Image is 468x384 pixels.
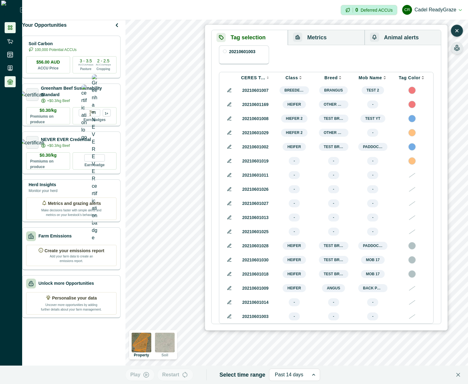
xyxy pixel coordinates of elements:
span: - [367,185,378,193]
p: Earn badges [83,116,105,123]
p: 0 [355,8,358,13]
p: Play [130,371,141,378]
span: Other breed [319,129,348,137]
span: test yt [360,115,385,123]
span: mob 17 [361,270,385,278]
p: 20210601019 [241,158,270,164]
p: +$0.3/kg Beef [47,98,70,104]
p: Add your farm data to create an emissions report. [48,254,94,263]
span: - [328,214,339,221]
p: $0.30/kg [40,107,57,114]
span: Heifer [283,242,306,250]
p: 100,000 Potential ACCUs [35,47,77,53]
span: breeders [280,86,309,94]
p: NEVER EVER Credential [41,136,91,143]
p: Uncover more opportunities by adding further details about your farm management. [41,301,102,312]
span: Brangus [319,86,348,94]
button: Tag selection [212,30,288,45]
span: - [289,185,300,193]
p: 20210601018 [241,271,270,277]
p: +$0.3/kg Beef [47,143,70,148]
p: Unlock more Opportunities [38,280,94,287]
span: - [367,129,378,137]
span: Hiefer 2 [281,115,307,123]
p: 20210601003 [241,313,270,320]
span: Back paddock Mob 12344 [358,284,388,292]
p: 20210601011 [241,172,270,178]
p: 2 - 2.5 [97,59,109,63]
span: - [289,171,300,179]
span: Test Breed [319,143,348,151]
p: 20210601026 [241,186,270,193]
span: Other breed [319,100,348,108]
p: $0.30/kg [40,152,57,159]
p: Personalise your data [52,295,97,301]
span: - [367,312,378,320]
p: Make decisions faster with simple alerts and metrics on your livestock’s behaviour. [41,207,102,217]
p: 20210601014 [241,299,270,306]
p: Mob Name [359,75,382,80]
span: Heifer [283,284,306,292]
p: Property [134,353,149,357]
p: Farm Emissions [38,233,72,239]
p: 20210601013 [241,214,270,221]
p: Your Opportunities [22,22,67,29]
p: 20210601003 [229,49,256,54]
span: - [328,312,339,320]
img: certification logo [20,139,45,145]
p: Greenham Beef Sustainability Standard [41,85,117,98]
p: Herd Insights [29,182,58,188]
p: Soil [161,353,168,357]
span: - [289,214,300,221]
span: - [328,228,339,236]
p: Create your emissions report [45,248,105,254]
span: - [367,157,378,165]
img: certification logo [81,84,87,141]
span: Test Breed [319,115,348,123]
p: Class [285,75,298,80]
img: soil preview [155,333,175,352]
p: 20210601007 [241,87,270,94]
p: ACCU Price [38,65,58,71]
span: Test Breed [319,256,348,264]
p: 20210601027 [241,200,270,207]
img: Greenham NEVER EVER certification badge [92,74,97,241]
span: - [367,171,378,179]
p: Cropping [97,67,110,71]
span: Test Breed [319,270,348,278]
p: Monitor your herd [29,188,58,194]
p: ACCUs/ha/pa [78,63,93,67]
p: 3 - 3.5 [80,59,92,63]
span: - [289,298,300,306]
span: - [328,171,339,179]
span: paddockB [358,143,388,151]
p: Breed [324,75,338,80]
p: Select time range [220,371,265,379]
span: - [367,298,378,306]
p: 20210601169 [241,101,270,108]
span: - [367,199,378,207]
button: Close [453,370,463,380]
p: CERES Tag VID [241,75,266,80]
span: Hiefer 2 [281,129,307,137]
p: 20210601028 [241,243,270,249]
p: Soil Carbon [29,41,77,47]
span: - [289,312,300,320]
span: Heifer [283,256,306,264]
div: more credentials avaialble [103,109,111,116]
button: Animal alerts [365,30,441,45]
p: ACCUs/ha/pa [96,63,111,67]
span: paddock C [358,242,388,250]
p: 20210601002 [241,144,270,150]
p: Tag Color [399,75,421,80]
img: certification logo [20,91,45,97]
img: property preview [132,333,151,352]
span: - [328,199,339,207]
button: Cadel ReadyGrazeCadel ReadyGraze [402,2,462,17]
p: 20210601008 [241,116,270,122]
p: 20210601025 [241,229,270,235]
span: Heifer [283,270,306,278]
span: - [328,298,339,306]
p: Deferred ACCUs [361,8,393,12]
span: Test 2 [362,86,384,94]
